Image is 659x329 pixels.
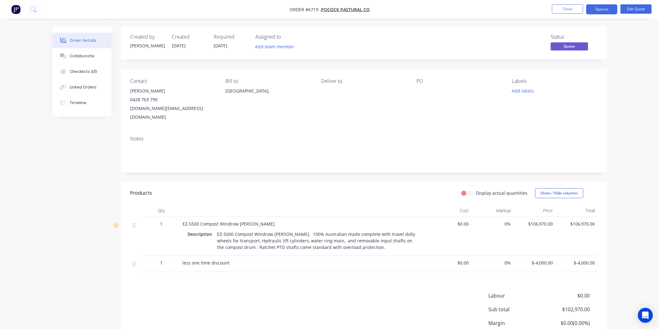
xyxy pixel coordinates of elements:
span: [DATE] [172,43,186,49]
span: Labour [488,292,544,299]
div: Qty [143,204,180,217]
div: [GEOGRAPHIC_DATA], [225,87,311,107]
label: Display actual quantities [476,190,528,196]
span: $0.00 [432,260,469,266]
div: Deliver to [321,78,406,84]
div: Total [555,204,597,217]
span: [DATE] [214,43,227,49]
span: 1 [160,221,163,227]
div: Created by [130,34,164,40]
span: $102,970.00 [544,306,590,313]
span: $0.00 ( 0.00 %) [544,319,590,327]
button: Show / Hide columns [535,188,583,198]
span: $106,970.00 [516,221,553,227]
button: Add labels [508,87,537,95]
div: Price [513,204,555,217]
div: Collaborate [70,53,94,59]
button: Checklists 0/0 [52,64,111,79]
div: Order details [70,38,96,43]
div: Open Intercom Messenger [638,308,653,323]
div: [DOMAIN_NAME][EMAIL_ADDRESS][DOMAIN_NAME] [130,104,216,122]
div: Markup [471,204,513,217]
div: Description [187,230,215,239]
div: Contact [130,78,216,84]
button: Add team member [255,42,298,51]
a: Pocock Pastural Co [321,7,370,12]
span: $0.00 [544,292,590,299]
span: 0% [474,260,511,266]
div: [GEOGRAPHIC_DATA], [225,87,311,95]
button: Order details [52,33,111,48]
div: Assigned to [255,34,318,40]
button: Edit Quote [620,4,652,14]
button: Collaborate [52,48,111,64]
div: [PERSON_NAME] [130,42,164,49]
span: Order #6719 - [290,7,321,12]
div: Labels [512,78,597,84]
div: Notes [130,136,597,142]
img: Factory [11,5,21,14]
span: $0.00 [432,221,469,227]
button: Add team member [252,42,298,51]
button: Timeline [52,95,111,111]
div: Linked Orders [70,84,97,90]
span: Sub total [488,306,544,313]
div: Created [172,34,206,40]
span: Quote [551,42,588,50]
span: 0% [474,221,511,227]
span: EZ-5500 Compost Windrow [PERSON_NAME] [183,221,275,227]
div: Required [214,34,248,40]
span: $106,970.00 [558,221,595,227]
span: Margin [488,319,544,327]
div: [PERSON_NAME]0428 763 790[DOMAIN_NAME][EMAIL_ADDRESS][DOMAIN_NAME] [130,87,216,122]
button: Close [552,4,583,14]
span: less one time discount [183,260,230,266]
div: Status [551,34,597,40]
span: $-4,000.00 [558,260,595,266]
span: 1 [160,260,163,266]
div: Products [130,189,152,197]
div: PO [416,78,502,84]
div: EZ-5500 Compost Windrow [PERSON_NAME]. 100% Australian made complete with travel dolly wheels for... [215,230,422,252]
button: Options [586,4,617,14]
div: 0428 763 790 [130,95,216,104]
div: Bill to [225,78,311,84]
button: Linked Orders [52,79,111,95]
div: Checklists 0/0 [70,69,97,74]
span: $-4,000.00 [516,260,553,266]
div: [PERSON_NAME] [130,87,216,95]
div: Timeline [70,100,86,106]
div: Cost [429,204,471,217]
